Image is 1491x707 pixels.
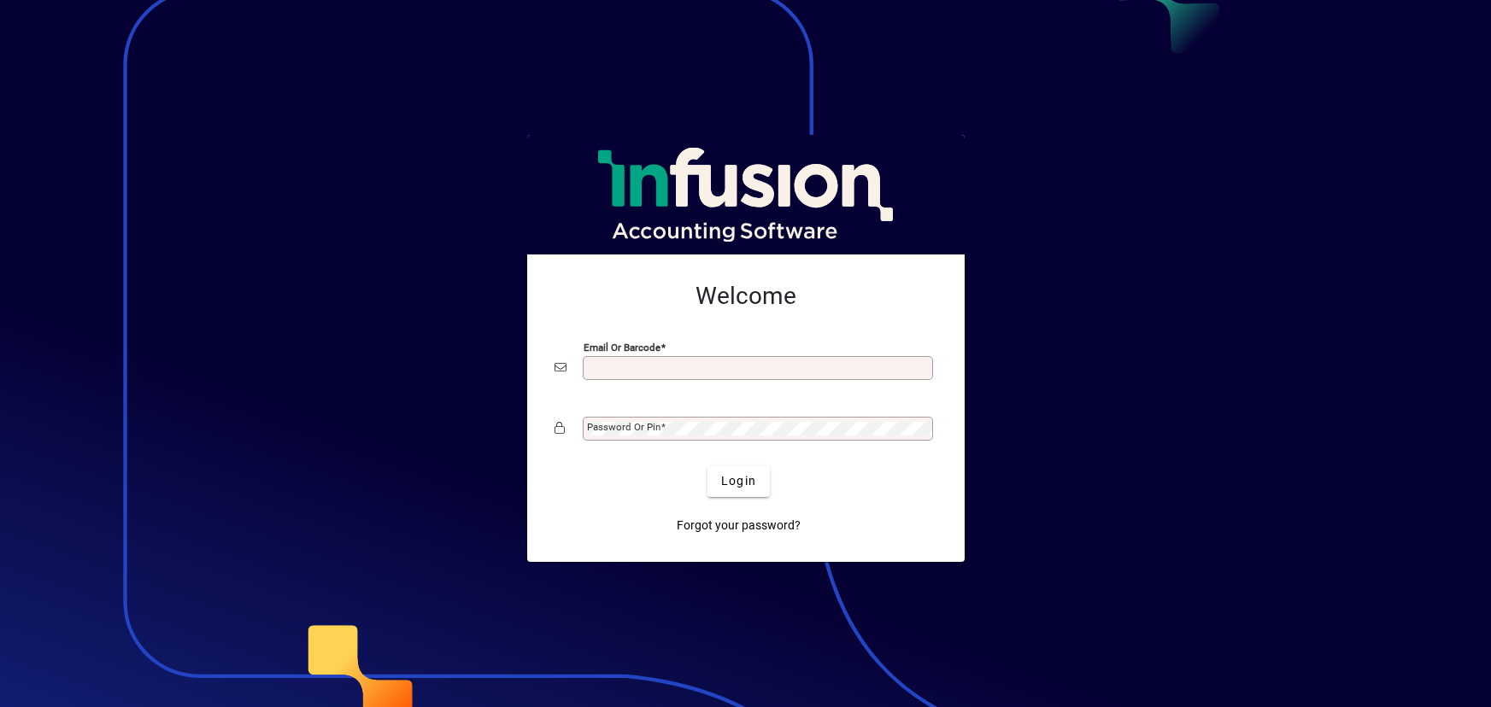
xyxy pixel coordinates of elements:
mat-label: Email or Barcode [584,341,660,353]
span: Forgot your password? [677,517,801,535]
mat-label: Password or Pin [587,421,660,433]
a: Forgot your password? [670,511,807,541]
h2: Welcome [555,282,937,311]
button: Login [707,466,770,497]
span: Login [721,472,756,490]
